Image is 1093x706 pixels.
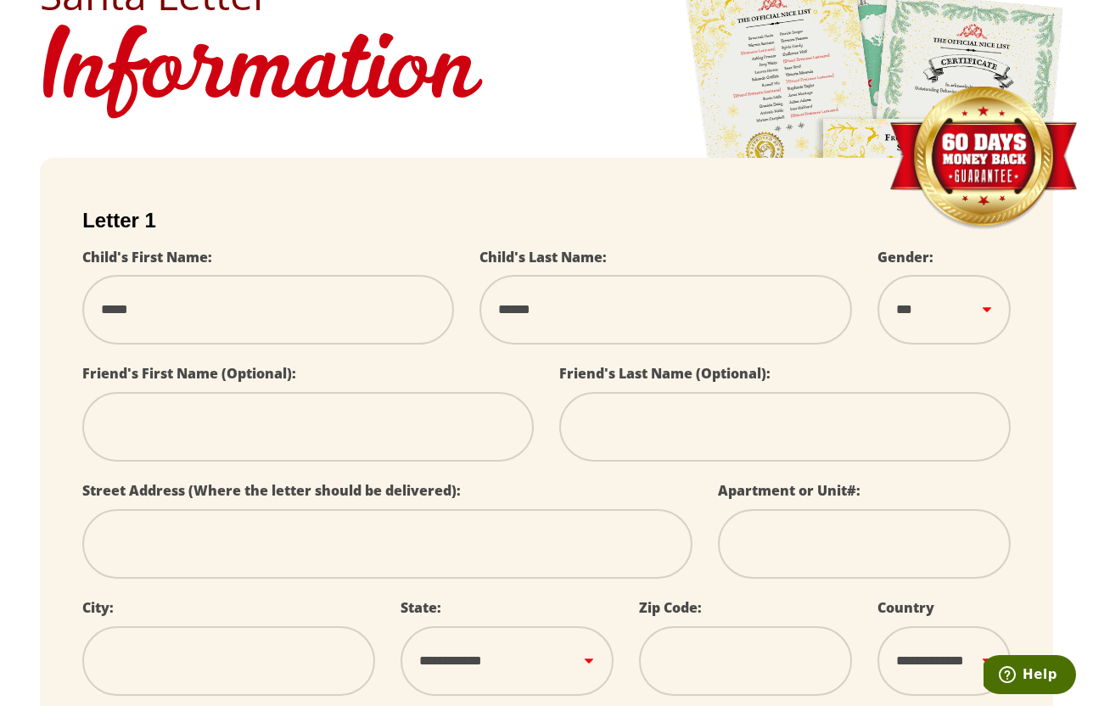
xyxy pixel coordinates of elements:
[984,655,1076,698] iframe: Opens a widget where you can find more information
[479,248,607,266] label: Child's Last Name:
[639,598,702,617] label: Zip Code:
[877,598,934,617] label: Country
[82,598,114,617] label: City:
[401,598,441,617] label: State:
[82,364,296,383] label: Friend's First Name (Optional):
[82,209,1011,233] h2: Letter 1
[877,248,933,266] label: Gender:
[40,15,1053,132] h1: Information
[888,86,1079,231] img: Money Back Guarantee
[82,248,212,266] label: Child's First Name:
[559,364,771,383] label: Friend's Last Name (Optional):
[82,481,461,500] label: Street Address (Where the letter should be delivered):
[718,481,860,500] label: Apartment or Unit#:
